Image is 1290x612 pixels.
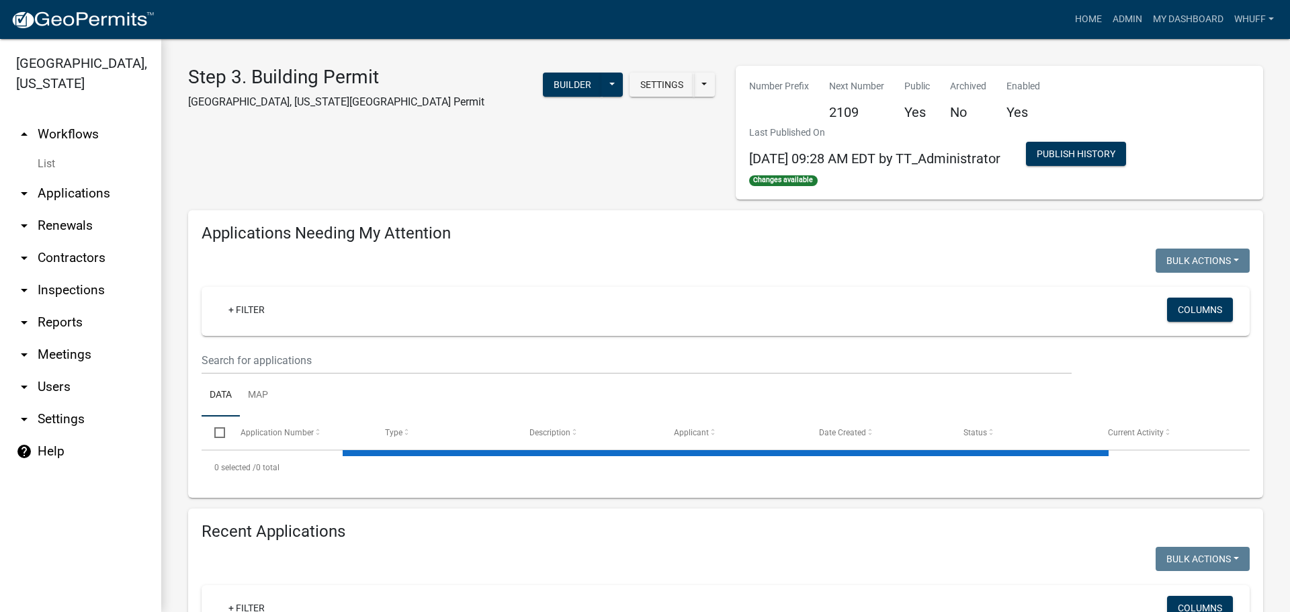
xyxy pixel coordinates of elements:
[202,224,1250,243] h4: Applications Needing My Attention
[218,298,275,322] a: + Filter
[202,417,227,449] datatable-header-cell: Select
[227,417,372,449] datatable-header-cell: Application Number
[1108,428,1164,437] span: Current Activity
[1107,7,1148,32] a: Admin
[240,374,276,417] a: Map
[749,150,1000,167] span: [DATE] 09:28 AM EDT by TT_Administrator
[819,428,866,437] span: Date Created
[749,126,1000,140] p: Last Published On
[904,79,930,93] p: Public
[661,417,806,449] datatable-header-cell: Applicant
[202,451,1250,484] div: 0 total
[829,104,884,120] h5: 2109
[188,94,484,110] p: [GEOGRAPHIC_DATA], [US_STATE][GEOGRAPHIC_DATA] Permit
[1006,104,1040,120] h5: Yes
[1095,417,1240,449] datatable-header-cell: Current Activity
[951,417,1095,449] datatable-header-cell: Status
[806,417,950,449] datatable-header-cell: Date Created
[829,79,884,93] p: Next Number
[674,428,709,437] span: Applicant
[904,104,930,120] h5: Yes
[16,250,32,266] i: arrow_drop_down
[630,73,694,97] button: Settings
[202,374,240,417] a: Data
[16,443,32,460] i: help
[202,347,1072,374] input: Search for applications
[1006,79,1040,93] p: Enabled
[517,417,661,449] datatable-header-cell: Description
[1026,142,1126,166] button: Publish History
[385,428,402,437] span: Type
[963,428,987,437] span: Status
[16,411,32,427] i: arrow_drop_down
[16,185,32,202] i: arrow_drop_down
[950,104,986,120] h5: No
[16,347,32,363] i: arrow_drop_down
[16,379,32,395] i: arrow_drop_down
[202,522,1250,541] h4: Recent Applications
[1156,249,1250,273] button: Bulk Actions
[1156,547,1250,571] button: Bulk Actions
[16,126,32,142] i: arrow_drop_up
[241,428,314,437] span: Application Number
[214,463,256,472] span: 0 selected /
[1070,7,1107,32] a: Home
[1026,150,1126,161] wm-modal-confirm: Workflow Publish History
[1229,7,1279,32] a: whuff
[749,79,809,93] p: Number Prefix
[16,282,32,298] i: arrow_drop_down
[543,73,602,97] button: Builder
[372,417,517,449] datatable-header-cell: Type
[16,314,32,331] i: arrow_drop_down
[188,66,484,89] h3: Step 3. Building Permit
[16,218,32,234] i: arrow_drop_down
[529,428,570,437] span: Description
[1148,7,1229,32] a: My Dashboard
[1167,298,1233,322] button: Columns
[749,175,818,186] span: Changes available
[950,79,986,93] p: Archived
